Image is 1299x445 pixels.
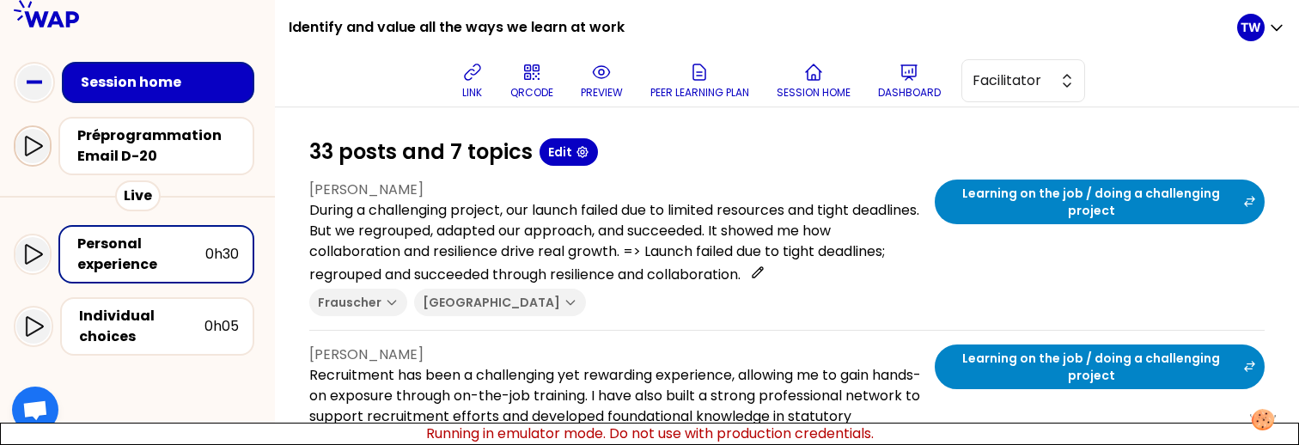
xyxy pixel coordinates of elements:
[643,55,756,107] button: Peer learning plan
[935,180,1265,224] button: Learning on the job / doing a challenging project
[581,86,623,100] p: preview
[1240,399,1286,441] button: Manage your preferences about cookies
[510,86,553,100] p: QRCODE
[309,289,407,316] button: Frauscher
[309,344,921,365] p: [PERSON_NAME]
[770,55,857,107] button: Session home
[462,86,482,100] p: link
[77,125,246,167] div: Préprogrammation Email D-20
[871,55,948,107] button: Dashboard
[12,387,58,433] a: Ouvrir le chat
[973,70,1050,91] span: Facilitator
[1241,19,1261,36] p: TW
[79,306,204,347] div: Individual choices
[935,344,1265,389] button: Learning on the job / doing a challenging project
[309,180,921,200] p: [PERSON_NAME]
[309,138,533,166] h1: 33 posts and 7 topics
[650,86,749,100] p: Peer learning plan
[309,200,921,285] p: During a challenging project, our launch failed due to limited resources and tight deadlines. But...
[81,72,246,93] div: Session home
[204,316,239,337] div: 0h05
[540,138,598,166] button: Edit
[115,180,161,211] div: Live
[503,55,560,107] button: QRCODE
[205,244,239,265] div: 0h30
[455,55,490,107] button: link
[961,59,1085,102] button: Facilitator
[777,86,851,100] p: Session home
[574,55,630,107] button: preview
[1237,14,1285,41] button: TW
[878,86,941,100] p: Dashboard
[77,234,205,275] div: Personal experience
[414,289,586,316] button: [GEOGRAPHIC_DATA]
